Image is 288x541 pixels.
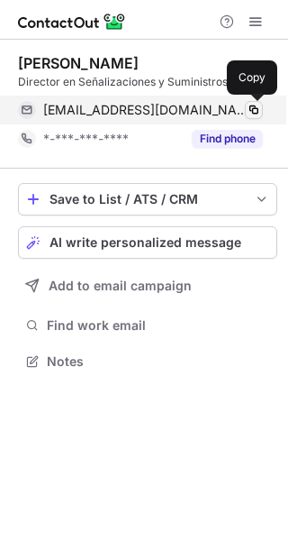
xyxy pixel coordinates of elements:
span: Find work email [47,317,270,334]
span: [EMAIL_ADDRESS][DOMAIN_NAME] [43,102,249,118]
img: ContactOut v5.3.10 [18,11,126,32]
button: Reveal Button [192,130,263,148]
span: AI write personalized message [49,235,241,250]
button: Notes [18,349,277,374]
button: Add to email campaign [18,270,277,302]
div: Director en Señalizaciones y Suministros 1981, S.L. [18,74,277,90]
button: save-profile-one-click [18,183,277,215]
button: AI write personalized message [18,226,277,259]
span: Add to email campaign [49,279,192,293]
div: [PERSON_NAME] [18,54,139,72]
button: Find work email [18,313,277,338]
div: Save to List / ATS / CRM [49,192,246,206]
span: Notes [47,353,270,370]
